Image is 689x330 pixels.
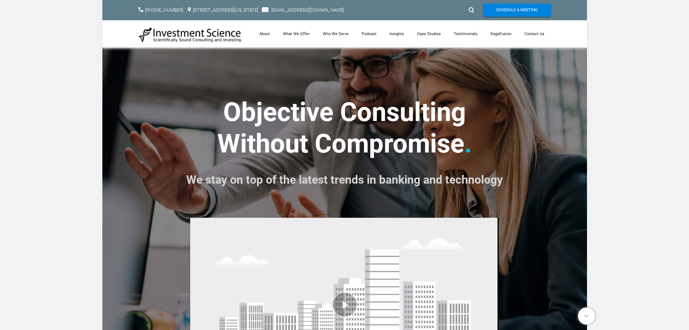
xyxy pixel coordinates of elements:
a: Case Studies [411,20,447,47]
span: Schedule A Meeting [496,4,538,17]
a: Contact Us [518,20,551,47]
img: Investment Science | NYC Consulting Services [139,27,242,43]
a: [STREET_ADDRESS][US_STATE]​ [193,7,258,13]
a: SageFusion [484,20,518,47]
a: [PHONE_NUMBER] [145,7,183,13]
font: We stay on top of the latest trends in banking and technology [186,173,503,187]
a: [EMAIL_ADDRESS][DOMAIN_NAME] [271,7,344,13]
font: . [464,128,472,159]
a: Podcast [355,20,383,47]
a: Insights [383,20,411,47]
a: Who We Serve [316,20,355,47]
a: Testimonials [447,20,484,47]
a: About [253,20,276,47]
a: What We Offer [276,20,316,47]
a: Schedule A Meeting [483,4,551,17]
strong: ​Objective Consulting ​Without Compromise [217,97,466,159]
